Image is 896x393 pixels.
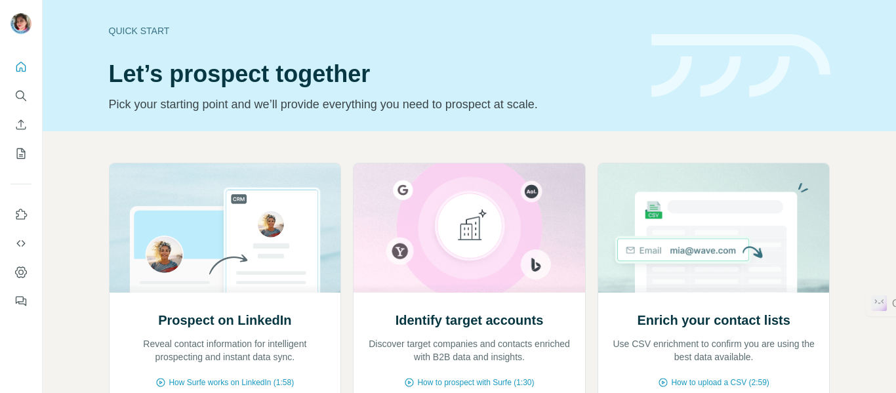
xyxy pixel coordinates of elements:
[651,34,830,98] img: banner
[109,95,636,114] p: Pick your starting point and we’ll provide everything you need to prospect at scale.
[396,311,544,329] h2: Identify target accounts
[158,311,291,329] h2: Prospect on LinkedIn
[10,142,31,165] button: My lists
[109,24,636,37] div: Quick start
[10,84,31,108] button: Search
[10,13,31,34] img: Avatar
[169,377,294,388] span: How Surfe works on LinkedIn (1:58)
[10,289,31,313] button: Feedback
[10,232,31,255] button: Use Surfe API
[598,163,830,293] img: Enrich your contact lists
[10,203,31,226] button: Use Surfe on LinkedIn
[417,377,534,388] span: How to prospect with Surfe (1:30)
[611,337,817,363] p: Use CSV enrichment to confirm you are using the best data available.
[353,163,586,293] img: Identify target accounts
[671,377,769,388] span: How to upload a CSV (2:59)
[123,337,328,363] p: Reveal contact information for intelligent prospecting and instant data sync.
[367,337,572,363] p: Discover target companies and contacts enriched with B2B data and insights.
[10,55,31,79] button: Quick start
[109,61,636,87] h1: Let’s prospect together
[637,311,790,329] h2: Enrich your contact lists
[109,163,342,293] img: Prospect on LinkedIn
[10,260,31,284] button: Dashboard
[10,113,31,136] button: Enrich CSV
